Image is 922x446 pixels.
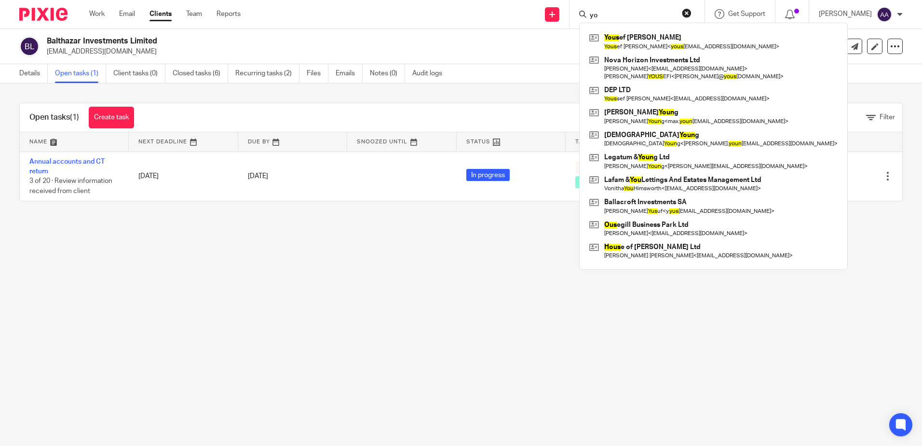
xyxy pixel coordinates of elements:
[217,9,241,19] a: Reports
[575,162,611,174] span: Overdue
[29,158,105,175] a: Annual accounts and CT return
[466,139,490,144] span: Status
[113,64,165,83] a: Client tasks (0)
[119,9,135,19] a: Email
[47,36,626,46] h2: Balthazar Investments Limited
[235,64,299,83] a: Recurring tasks (2)
[29,178,112,195] span: 3 of 20 · Review information received from client
[19,8,68,21] img: Pixie
[880,114,895,121] span: Filter
[307,64,328,83] a: Files
[70,113,79,121] span: (1)
[466,169,510,181] span: In progress
[89,9,105,19] a: Work
[186,9,202,19] a: Team
[19,36,40,56] img: svg%3E
[575,176,650,188] span: Information Received
[819,9,872,19] p: [PERSON_NAME]
[149,9,172,19] a: Clients
[877,7,892,22] img: svg%3E
[47,47,772,56] p: [EMAIL_ADDRESS][DOMAIN_NAME]
[575,139,592,144] span: Tags
[29,112,79,123] h1: Open tasks
[412,64,449,83] a: Audit logs
[248,173,268,180] span: [DATE]
[589,12,676,20] input: Search
[19,64,48,83] a: Details
[370,64,405,83] a: Notes (0)
[89,107,134,128] a: Create task
[129,152,238,201] td: [DATE]
[682,8,691,18] button: Clear
[357,139,407,144] span: Snoozed Until
[728,11,765,17] span: Get Support
[55,64,106,83] a: Open tasks (1)
[336,64,363,83] a: Emails
[173,64,228,83] a: Closed tasks (6)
